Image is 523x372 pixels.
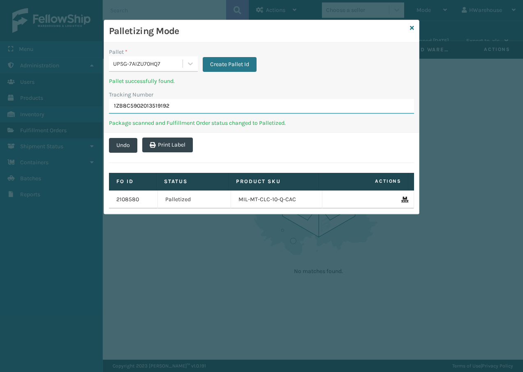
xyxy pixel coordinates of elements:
i: Remove From Pallet [401,197,406,202]
h3: Palletizing Mode [109,25,407,37]
div: UPSG-7AIZU70HQ7 [113,60,183,68]
a: 2108580 [116,195,139,204]
button: Undo [109,138,137,153]
p: Pallet successfully found. [109,77,257,85]
label: Status [164,178,221,185]
td: Palletized [158,191,231,209]
label: Tracking Number [109,90,153,99]
button: Print Label [142,138,193,152]
p: Package scanned and Fulfillment Order status changed to Palletized. [109,119,414,127]
label: Fo Id [116,178,149,185]
td: MIL-MT-CLC-10-Q-CAC [231,191,323,209]
label: Product SKU [236,178,310,185]
label: Pallet [109,48,127,56]
button: Create Pallet Id [203,57,257,72]
span: Actions [321,175,406,188]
